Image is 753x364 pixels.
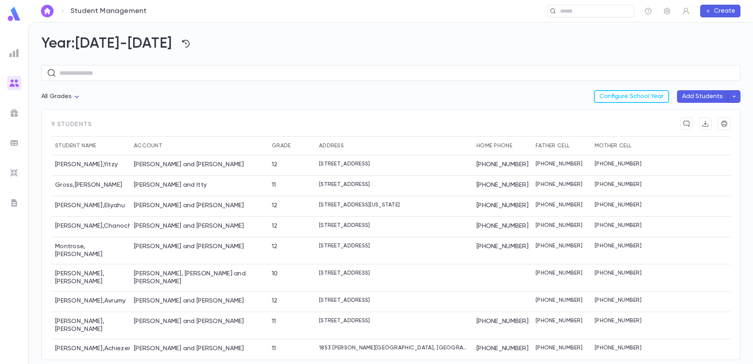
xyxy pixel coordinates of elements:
div: Home Phone [477,136,512,155]
div: Mother Cell [591,136,650,155]
div: [PHONE_NUMBER] [473,176,532,196]
img: campaigns_grey.99e729a5f7ee94e3726e6486bddda8f1.svg [9,108,19,118]
p: [PHONE_NUMBER] [595,202,642,208]
div: [PERSON_NAME] , Yitzy [51,155,130,176]
img: batches_grey.339ca447c9d9533ef1741baa751efc33.svg [9,138,19,148]
p: [STREET_ADDRESS] [319,297,370,303]
div: Student Name [51,136,130,155]
h2: Year: [DATE]-[DATE] [41,35,740,52]
div: [PHONE_NUMBER] [473,312,532,339]
p: [PHONE_NUMBER] [536,345,582,351]
div: Address [319,136,344,155]
img: home_white.a664292cf8c1dea59945f0da9f25487c.svg [43,8,52,14]
div: [PERSON_NAME] , Achiezer [51,339,130,360]
div: [PHONE_NUMBER] [473,217,532,237]
div: 12 [272,222,278,230]
button: Configure School Year [594,90,669,103]
div: [PERSON_NAME] , Chanoch [51,217,130,237]
p: [PHONE_NUMBER] [536,202,582,208]
div: Gross, Yitzchok and Itty [134,181,207,189]
div: Schulgasser, Uri and Channa [134,345,244,353]
div: Father Cell [536,136,569,155]
div: Account [130,136,268,155]
p: [PHONE_NUMBER] [595,181,642,188]
img: letters_grey.7941b92b52307dd3b8a917253454ce1c.svg [9,198,19,208]
img: reports_grey.c525e4749d1bce6a11f5fe2a8de1b229.svg [9,48,19,58]
p: [PHONE_NUMBER] [595,297,642,303]
div: 12 [272,243,278,251]
p: [PHONE_NUMBER] [536,181,582,188]
p: [STREET_ADDRESS] [319,222,370,228]
div: Levine, Dovid and Esther [134,222,244,230]
p: [STREET_ADDRESS] [319,181,370,188]
div: 10 [272,270,278,278]
p: 1853 [PERSON_NAME][GEOGRAPHIC_DATA], [GEOGRAPHIC_DATA] [319,345,469,351]
div: Montrose , [PERSON_NAME] [51,237,130,264]
div: [PHONE_NUMBER] [473,339,532,360]
div: Mother Cell [595,136,631,155]
img: students_gradient.3b4df2a2b995ef5086a14d9e1675a5ee.svg [9,78,19,88]
p: [PHONE_NUMBER] [595,243,642,249]
p: Student Management [70,7,147,15]
div: [PHONE_NUMBER] [473,237,532,264]
p: [STREET_ADDRESS] [319,318,370,324]
p: [PHONE_NUMBER] [536,297,582,303]
div: [PHONE_NUMBER] [473,196,532,217]
p: [STREET_ADDRESS] [319,243,370,249]
p: [PHONE_NUMBER] [595,318,642,324]
div: Student Name [55,136,96,155]
p: [STREET_ADDRESS][US_STATE] [319,202,400,208]
p: [PHONE_NUMBER] [595,345,642,351]
div: Grade [268,136,315,155]
p: [PHONE_NUMBER] [536,318,582,324]
div: [PERSON_NAME] , [PERSON_NAME] [51,312,130,339]
div: Address [315,136,473,155]
p: [PHONE_NUMBER] [595,270,642,276]
div: [PERSON_NAME] , [PERSON_NAME] [51,264,130,292]
button: Add Students [677,90,728,103]
div: All Grades [41,89,82,104]
p: [PHONE_NUMBER] [536,161,582,167]
div: Rosen, Meir and Chanie [134,297,244,305]
p: [STREET_ADDRESS] [319,270,370,276]
p: [PHONE_NUMBER] [595,222,642,228]
span: All Grades [41,93,72,100]
div: 12 [272,202,278,210]
p: [PHONE_NUMBER] [536,270,582,276]
img: imports_grey.530a8a0e642e233f2baf0ef88e8c9fcb.svg [9,168,19,178]
div: Father Cell [532,136,591,155]
div: [PERSON_NAME] , Eliyahu [51,196,130,217]
div: Gross , [PERSON_NAME] [51,176,130,196]
p: [STREET_ADDRESS] [319,161,370,167]
div: 11 [272,318,276,325]
img: logo [6,6,22,22]
div: Montrose, Tzvi and Dina [134,243,244,251]
div: Katz, Zev and Chanie [134,202,244,210]
div: [PERSON_NAME] , Avrumy [51,292,130,312]
div: Moshe, Leor and Mashe Emuna [134,270,264,286]
button: Create [700,5,740,17]
div: [PHONE_NUMBER] [473,155,532,176]
span: 9 students [51,117,92,136]
div: Account [134,136,162,155]
p: [PHONE_NUMBER] [536,222,582,228]
div: 12 [272,297,278,305]
div: Home Phone [473,136,532,155]
div: Brotsky, Dovid and Sarah [134,161,244,169]
div: Grade [272,136,291,155]
p: [PHONE_NUMBER] [595,161,642,167]
div: 12 [272,161,278,169]
div: 11 [272,345,276,353]
div: Rosner, Meir Lipa and Chasi [134,318,244,325]
p: [PHONE_NUMBER] [536,243,582,249]
div: 11 [272,181,276,189]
